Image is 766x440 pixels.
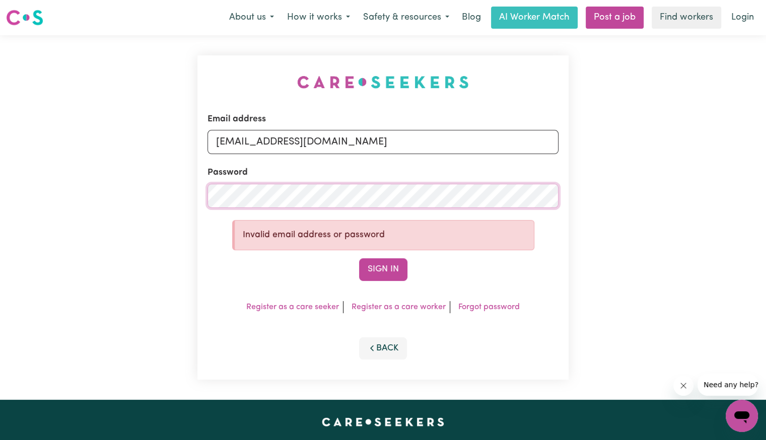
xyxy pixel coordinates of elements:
p: Invalid email address or password [243,229,526,242]
label: Password [207,166,248,179]
iframe: Message from company [698,374,758,396]
img: Careseekers logo [6,9,43,27]
iframe: Close message [673,376,693,396]
a: Post a job [586,7,644,29]
a: Register as a care seeker [246,303,339,311]
a: Find workers [652,7,721,29]
a: Careseekers home page [322,418,444,426]
a: Careseekers logo [6,6,43,29]
button: How it works [281,7,357,28]
button: Sign In [359,258,407,280]
a: Forgot password [458,303,520,311]
a: Blog [456,7,487,29]
a: AI Worker Match [491,7,578,29]
span: Need any help? [6,7,61,15]
button: Safety & resources [357,7,456,28]
iframe: Button to launch messaging window [726,400,758,432]
button: About us [223,7,281,28]
a: Login [725,7,760,29]
button: Back [359,337,407,359]
label: Email address [207,113,266,126]
a: Register as a care worker [352,303,446,311]
input: Email address [207,130,559,154]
